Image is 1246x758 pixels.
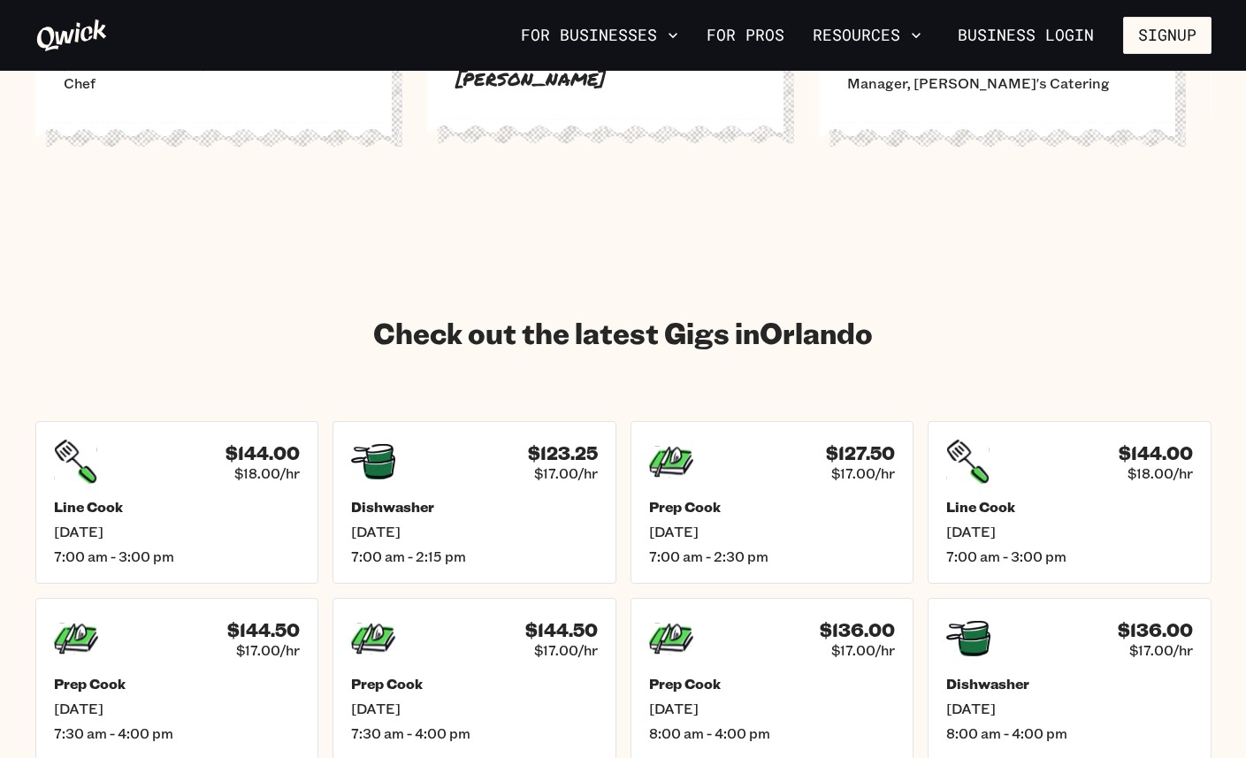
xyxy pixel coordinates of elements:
span: [DATE] [54,523,301,540]
h4: $144.50 [227,619,300,641]
h5: Prep Cook [351,675,598,693]
span: Chef [64,73,96,92]
h4: $144.00 [226,442,300,464]
span: 8:00 am - 4:00 pm [649,724,896,742]
h5: Prep Cook [649,498,896,516]
p: [PERSON_NAME] [455,68,755,90]
a: $144.00$18.00/hrLine Cook[DATE]7:00 am - 3:00 pm [928,421,1212,584]
p: [PERSON_NAME] [64,50,363,73]
h5: Dishwasher [351,498,598,516]
h4: $123.25 [528,442,598,464]
button: For Businesses [514,20,685,50]
span: 8:00 am - 4:00 pm [946,724,1193,742]
span: 7:30 am - 4:00 pm [54,724,301,742]
span: 7:00 am - 2:30 pm [649,547,896,565]
span: $17.00/hr [236,641,300,659]
span: [DATE] [649,700,896,717]
h5: Line Cook [946,498,1193,516]
h5: Prep Cook [649,675,896,693]
h4: $144.50 [525,619,598,641]
h4: $136.00 [1118,619,1193,641]
a: $144.00$18.00/hrLine Cook[DATE]7:00 am - 3:00 pm [35,421,319,584]
span: [DATE] [946,700,1193,717]
span: $17.00/hr [534,464,598,482]
h5: Line Cook [54,498,301,516]
span: Manager, [PERSON_NAME]'s Catering [847,73,1110,92]
button: Signup [1123,17,1212,54]
span: [DATE] [54,700,301,717]
span: [DATE] [649,523,896,540]
span: $18.00/hr [1128,464,1193,482]
span: 7:30 am - 4:00 pm [351,724,598,742]
span: 7:00 am - 3:00 pm [54,547,301,565]
h5: Prep Cook [54,675,301,693]
span: 7:00 am - 3:00 pm [946,547,1193,565]
span: $17.00/hr [831,464,895,482]
a: $123.25$17.00/hrDishwasher[DATE]7:00 am - 2:15 pm [333,421,616,584]
span: $18.00/hr [234,464,300,482]
span: $17.00/hr [831,641,895,659]
a: For Pros [699,20,791,50]
span: $17.00/hr [1129,641,1193,659]
span: [DATE] [946,523,1193,540]
h4: $136.00 [820,619,895,641]
span: $17.00/hr [534,641,598,659]
span: [DATE] [351,523,598,540]
a: Business Login [943,17,1109,54]
a: $127.50$17.00/hrPrep Cook[DATE]7:00 am - 2:30 pm [631,421,914,584]
h4: $144.00 [1119,442,1193,464]
button: Resources [806,20,929,50]
h4: $127.50 [826,442,895,464]
span: [DATE] [351,700,598,717]
span: 7:00 am - 2:15 pm [351,547,598,565]
h2: Check out the latest Gigs in Orlando [35,315,1212,350]
h5: Dishwasher [946,675,1193,693]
